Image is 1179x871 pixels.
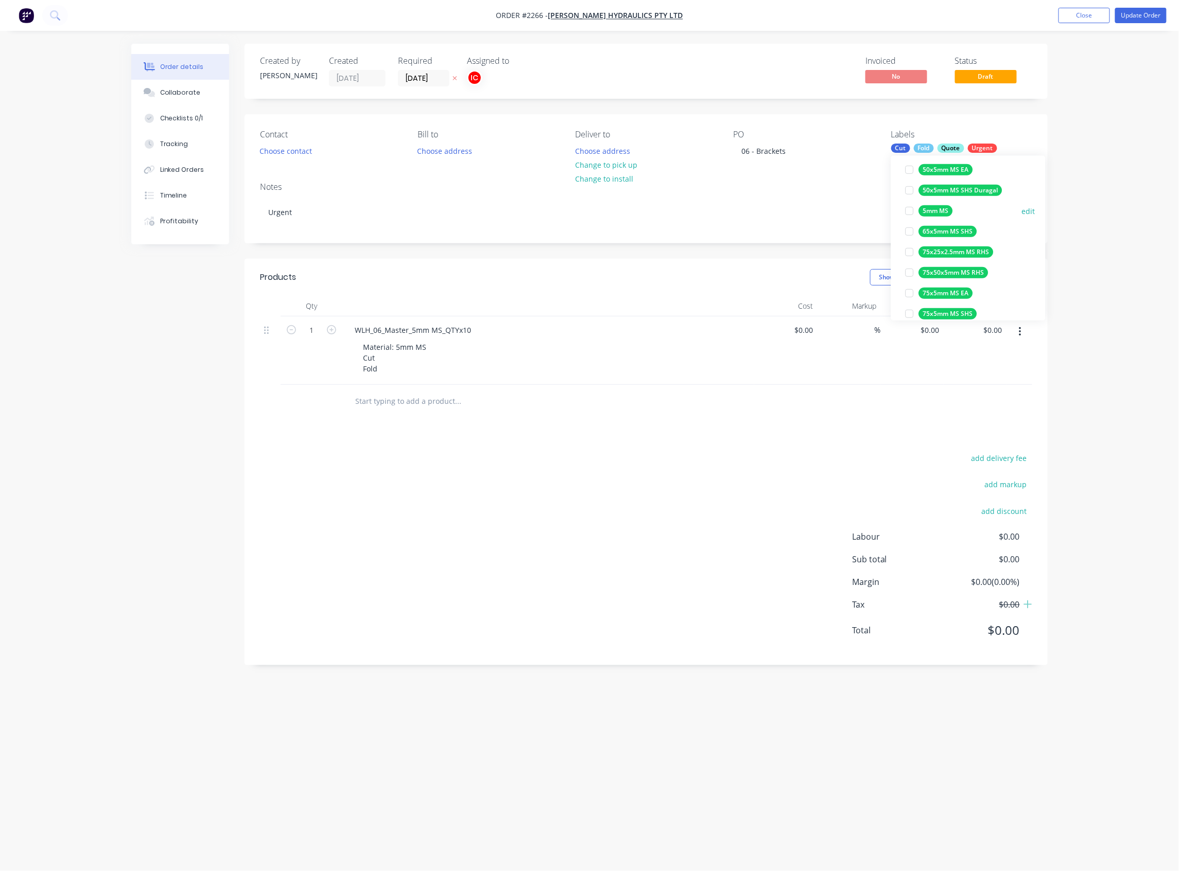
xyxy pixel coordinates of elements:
button: Tracking [131,131,229,157]
button: 65x5mm MS SHS [901,224,981,239]
button: 75x5mm MS EA [901,286,977,300]
span: Tax [852,598,944,611]
input: Start typing to add a product... [355,391,561,412]
div: Markup [818,296,881,316]
div: Assigned to [467,56,570,66]
span: Order #2266 - [496,11,548,21]
span: % [874,324,880,336]
button: add markup [979,477,1032,491]
button: 75x5mm MS SHS [901,307,981,321]
div: Timeline [160,191,187,200]
div: Tracking [160,139,188,149]
div: 50x5mm MS EA [919,164,973,175]
div: Cost [754,296,818,316]
div: Created by [260,56,317,66]
div: Deliver to [576,130,717,139]
div: 50x5mm MS SHS Duragal [919,185,1002,196]
div: Linked Orders [160,165,204,174]
span: $0.00 [944,553,1020,565]
button: Timeline [131,183,229,208]
button: Collaborate [131,80,229,105]
span: $0.00 ( 0.00 %) [944,576,1020,588]
div: Cut [891,144,910,153]
div: 75x5mm MS EA [919,288,973,299]
button: 75x25x2.5mm MS RHS [901,245,998,259]
div: 65x5mm MS SHS [919,226,977,237]
button: edit [1022,205,1035,216]
div: Quote [938,144,964,153]
span: Draft [955,70,1017,83]
div: Labels [891,130,1032,139]
button: 50x5mm MS EA [901,163,977,177]
span: $0.00 [944,598,1020,611]
button: Order details [131,54,229,80]
button: Change to pick up [570,158,643,172]
span: Sub total [852,553,944,565]
div: Notes [260,182,1032,192]
div: Urgent [260,197,1032,228]
div: PO [733,130,874,139]
button: 75x50x5mm MS RHS [901,265,993,280]
div: Required [398,56,455,66]
button: add discount [976,504,1032,518]
div: WLH_06_Master_5mm MS_QTYx10 [346,323,479,337]
span: Margin [852,576,944,588]
div: Price [880,296,944,316]
div: 5mm MS [919,205,953,217]
div: [PERSON_NAME] [260,70,317,81]
span: No [865,70,927,83]
span: $0.00 [944,530,1020,543]
button: Choose address [570,144,636,157]
div: Collaborate [160,88,201,97]
button: Update Order [1115,8,1167,23]
button: Close [1059,8,1110,23]
span: Labour [852,530,944,543]
button: 5mm MS [901,204,957,218]
div: Bill to [418,130,559,139]
div: 75x5mm MS SHS [919,308,977,319]
button: Choose contact [254,144,318,157]
div: Material: 5mm MS Cut Fold [355,340,435,376]
div: Created [329,56,386,66]
span: Total [852,624,944,636]
button: Linked Orders [131,157,229,183]
button: 50x5mm MS SHS Duragal [901,183,1007,198]
button: Checklists 0/1 [131,105,229,131]
button: Profitability [131,208,229,234]
div: Invoiced [865,56,943,66]
button: add delivery fee [966,451,1032,465]
button: Show / Hide columns [870,269,950,286]
div: Fold [914,144,934,153]
div: Profitability [160,217,199,226]
button: Change to install [570,172,639,186]
button: IC [467,70,482,85]
span: $0.00 [944,621,1020,639]
div: Urgent [968,144,997,153]
div: Checklists 0/1 [160,114,203,123]
div: Products [260,271,296,283]
div: Contact [260,130,401,139]
div: 75x25x2.5mm MS RHS [919,246,994,258]
div: Qty [281,296,342,316]
div: 75x50x5mm MS RHS [919,267,989,278]
img: Factory [19,8,34,23]
a: [PERSON_NAME] Hydraulics Pty Ltd [548,11,683,21]
div: Status [955,56,1032,66]
div: Order details [160,62,204,72]
div: 06 - Brackets [733,144,794,158]
button: Choose address [412,144,478,157]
